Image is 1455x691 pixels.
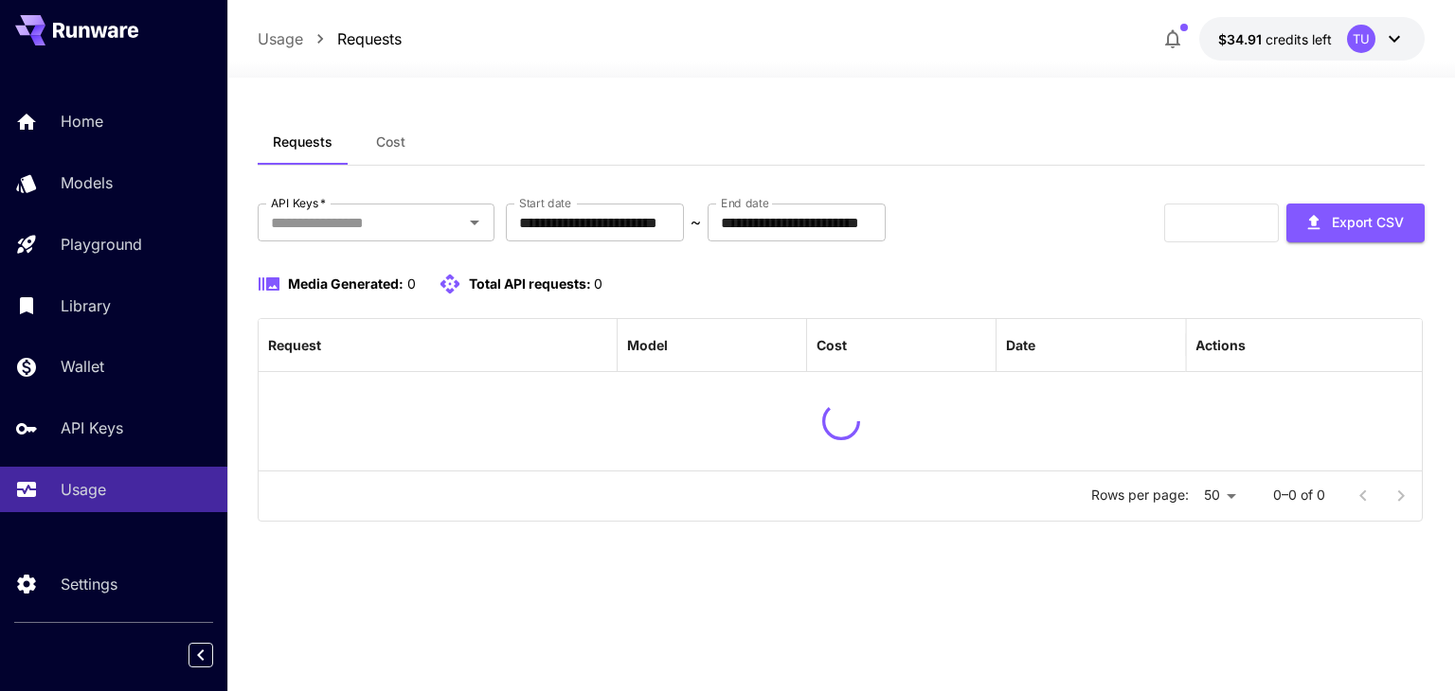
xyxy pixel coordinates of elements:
p: Home [61,110,103,133]
div: Cost [817,337,847,353]
p: ~ [691,211,701,234]
div: Date [1006,337,1035,353]
a: Usage [258,27,303,50]
button: Collapse sidebar [189,643,213,667]
p: API Keys [61,416,123,439]
nav: breadcrumb [258,27,402,50]
p: Rows per page: [1091,486,1189,505]
label: Start date [519,195,571,211]
p: Playground [61,233,142,256]
label: API Keys [271,195,326,211]
span: $34.91 [1218,31,1266,47]
button: Export CSV [1286,204,1425,242]
span: Media Generated: [288,275,404,292]
button: $34.9093TU [1199,17,1425,61]
p: Wallet [61,355,104,378]
div: Model [627,337,668,353]
span: 0 [407,275,416,292]
span: Requests [273,133,332,151]
span: credits left [1266,31,1332,47]
p: Models [61,171,113,194]
span: Total API requests: [469,275,591,292]
div: Collapse sidebar [203,638,227,672]
div: 50 [1196,482,1243,509]
label: End date [721,195,768,211]
div: TU [1347,25,1375,53]
button: Open [461,209,488,236]
p: Settings [61,573,117,595]
p: 0–0 of 0 [1273,486,1325,505]
a: Requests [337,27,402,50]
div: Actions [1195,337,1246,353]
p: Usage [61,478,106,501]
p: Library [61,294,111,317]
div: $34.9093 [1218,29,1332,49]
span: Cost [376,133,405,151]
span: 0 [594,275,602,292]
div: Request [268,337,321,353]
